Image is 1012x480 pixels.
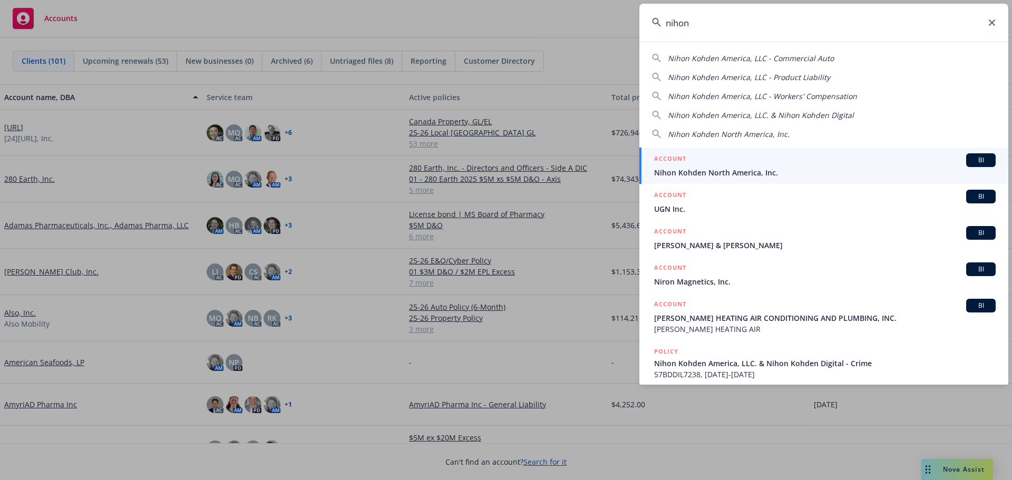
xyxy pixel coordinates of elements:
[654,153,686,166] h5: ACCOUNT
[654,276,996,287] span: Niron Magnetics, Inc.
[668,72,830,82] span: Nihon Kohden America, LLC - Product Liability
[970,192,991,201] span: BI
[668,53,834,63] span: Nihon Kohden America, LLC - Commercial Auto
[654,190,686,202] h5: ACCOUNT
[639,293,1008,340] a: ACCOUNTBI[PERSON_NAME] HEATING AIR CONDITIONING AND PLUMBING, INC.[PERSON_NAME] HEATING AIR
[639,4,1008,42] input: Search...
[639,340,1008,386] a: POLICYNihon Kohden America, LLC. & Nihon Kohden Digital - Crime57BDDIL7238, [DATE]-[DATE]
[639,220,1008,257] a: ACCOUNTBI[PERSON_NAME] & [PERSON_NAME]
[654,203,996,214] span: UGN Inc.
[639,148,1008,184] a: ACCOUNTBINihon Kohden North America, Inc.
[654,262,686,275] h5: ACCOUNT
[970,265,991,274] span: BI
[639,184,1008,220] a: ACCOUNTBIUGN Inc.
[668,129,790,139] span: Nihon Kohden North America, Inc.
[654,358,996,369] span: Nihon Kohden America, LLC. & Nihon Kohden Digital - Crime
[654,299,686,311] h5: ACCOUNT
[970,155,991,165] span: BI
[639,257,1008,293] a: ACCOUNTBINiron Magnetics, Inc.
[668,91,857,101] span: Nihon Kohden America, LLC - Workers' Compensation
[668,110,854,120] span: Nihon Kohden America, LLC. & Nihon Kohden Digital
[654,240,996,251] span: [PERSON_NAME] & [PERSON_NAME]
[654,324,996,335] span: [PERSON_NAME] HEATING AIR
[654,369,996,380] span: 57BDDIL7238, [DATE]-[DATE]
[654,312,996,324] span: [PERSON_NAME] HEATING AIR CONDITIONING AND PLUMBING, INC.
[654,226,686,239] h5: ACCOUNT
[970,228,991,238] span: BI
[970,301,991,310] span: BI
[654,167,996,178] span: Nihon Kohden North America, Inc.
[654,346,678,357] h5: POLICY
